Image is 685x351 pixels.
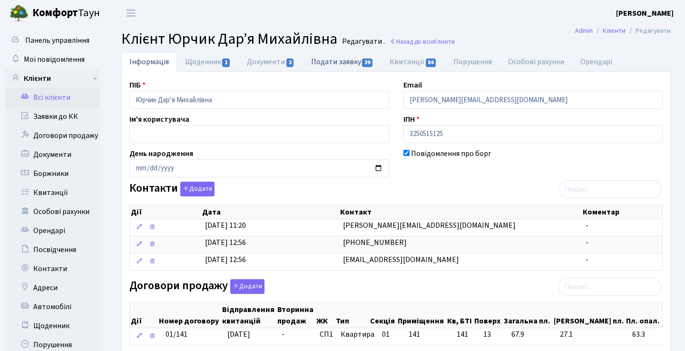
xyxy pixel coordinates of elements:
[397,303,446,328] th: Приміщення
[5,316,100,335] a: Щоденник
[32,5,78,20] b: Комфорт
[632,329,660,340] span: 63.3
[511,329,552,340] span: 67.9
[286,58,294,67] span: 3
[582,205,662,219] th: Коментар
[178,180,215,197] a: Додати
[121,28,337,50] span: Клієнт Юрчик Дар’я Михайлівна
[433,37,455,46] span: Клієнти
[129,79,146,91] label: ПІБ
[320,329,333,340] span: СП1
[586,254,588,265] span: -
[282,329,284,340] span: -
[339,205,581,219] th: Контакт
[230,279,264,294] button: Договори продажу
[5,107,100,126] a: Заявки до КК
[119,5,143,21] button: Переключити навігацію
[483,329,504,340] span: 13
[411,148,491,159] label: Повідомлення про борг
[561,21,685,41] nav: breadcrumb
[5,31,100,50] a: Панель управління
[5,278,100,297] a: Адреси
[382,329,390,340] span: 01
[239,52,303,72] a: Документи
[129,279,264,294] label: Договори продажу
[5,183,100,202] a: Квитанції
[177,52,239,72] a: Щоденник
[24,54,85,65] span: Мої повідомлення
[341,329,374,340] span: Квартира
[180,182,215,196] button: Контакти
[315,303,335,328] th: ЖК
[121,52,177,72] a: Інформація
[553,303,625,328] th: [PERSON_NAME] пл.
[445,52,500,72] a: Порушення
[10,4,29,23] img: logo.png
[503,303,553,328] th: Загальна пл.
[129,114,189,125] label: Ім'я користувача
[560,329,625,340] span: 27.1
[205,220,246,231] span: [DATE] 11:20
[130,303,158,328] th: Дії
[390,37,455,46] a: Назад до всіхКлієнти
[403,114,420,125] label: ІПН
[276,303,315,328] th: Вторинна продаж
[129,148,193,159] label: День народження
[572,52,620,72] a: Орендарі
[25,35,89,46] span: Панель управління
[403,79,422,91] label: Email
[426,58,436,67] span: 84
[343,237,407,248] span: [PHONE_NUMBER]
[227,329,250,340] span: [DATE]
[626,26,671,36] li: Редагувати
[221,303,276,328] th: Відправлення квитанцій
[625,303,662,328] th: Пл. опал.
[205,237,246,248] span: [DATE] 12:56
[201,205,340,219] th: Дата
[558,278,662,296] input: Пошук...
[5,164,100,183] a: Боржники
[158,303,221,328] th: Номер договору
[586,220,588,231] span: -
[343,254,459,265] span: [EMAIL_ADDRESS][DOMAIN_NAME]
[5,221,100,240] a: Орендарі
[558,180,662,198] input: Пошук...
[5,202,100,221] a: Особові рахунки
[5,50,100,69] a: Мої повідомлення
[303,52,382,71] a: Подати заявку
[5,145,100,164] a: Документи
[343,220,516,231] span: [PERSON_NAME][EMAIL_ADDRESS][DOMAIN_NAME]
[586,237,588,248] span: -
[32,5,100,21] span: Таун
[222,58,230,67] span: 1
[5,126,100,145] a: Договори продажу
[603,26,626,36] a: Клієнти
[575,26,593,36] a: Admin
[5,259,100,278] a: Контакти
[129,182,215,196] label: Контакти
[5,88,100,107] a: Всі клієнти
[616,8,674,19] a: [PERSON_NAME]
[500,52,572,72] a: Особові рахунки
[457,329,476,340] span: 141
[409,329,420,340] span: 141
[228,277,264,294] a: Додати
[369,303,396,328] th: Секція
[5,297,100,316] a: Автомобілі
[130,205,201,219] th: Дії
[166,329,187,340] span: 01/141
[362,58,372,67] span: 39
[5,240,100,259] a: Посвідчення
[340,37,385,46] small: Редагувати .
[335,303,369,328] th: Тип
[205,254,246,265] span: [DATE] 12:56
[382,52,445,72] a: Квитанції
[5,69,100,88] a: Клієнти
[473,303,502,328] th: Поверх
[446,303,473,328] th: Кв, БТІ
